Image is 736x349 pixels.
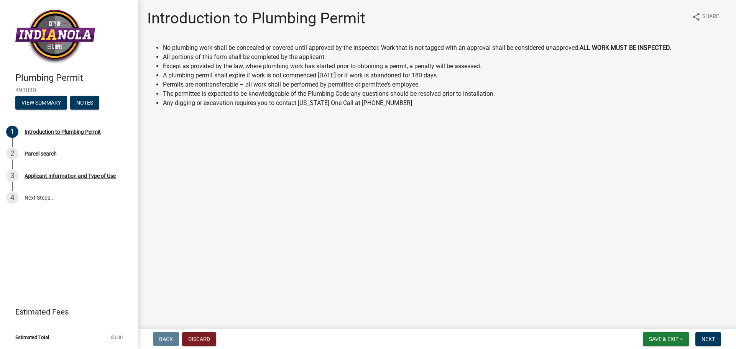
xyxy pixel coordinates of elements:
button: Back [153,332,179,346]
div: 4 [6,192,18,204]
button: View Summary [15,96,67,110]
strong: ALL WORK MUST BE INSPECTED. [580,44,671,51]
i: share [692,12,701,21]
button: Next [695,332,721,346]
li: No plumbing work shall be concealed or covered until approved by the inspector. Work that is not ... [163,43,671,52]
span: Back [159,336,173,342]
span: Next [701,336,715,342]
div: 2 [6,147,18,160]
span: 493030 [15,87,123,94]
div: Introduction to Plumbing Permit [25,129,101,134]
div: 3 [6,170,18,182]
a: Estimated Fees [6,304,126,320]
wm-modal-confirm: Notes [70,100,99,106]
span: Share [702,12,719,21]
span: Estimated Total [15,335,49,340]
button: shareShare [685,9,725,24]
li: Permits are nontransferable – all work shall be performed by permittee or permittee’s employee. [163,80,671,89]
img: City of Indianola, Iowa [15,8,95,64]
wm-modal-confirm: Summary [15,100,67,106]
div: Applicant Information and Type of Use [25,173,116,179]
div: Parcel search [25,151,57,156]
div: 1 [6,126,18,138]
button: Save & Exit [643,332,689,346]
h4: Plumbing Permit [15,72,132,84]
button: Notes [70,96,99,110]
h1: Introduction to Plumbing Permit [147,9,365,28]
span: Save & Exit [649,336,678,342]
button: Discard [182,332,216,346]
li: A plumbing permit shall expire if work is not commenced [DATE] or if work is abandoned for 180 days. [163,71,671,80]
li: Except as provided by the law, where plumbing work has started prior to obtaining a permit, a pen... [163,62,671,71]
li: All portions of this form shall be completed by the applicant. [163,52,671,62]
li: Any digging or excavation requires you to contact [US_STATE] One Call at [PHONE_NUMBER] [163,98,671,108]
li: The permittee is expected to be knowledgeable of the Plumbing Code-any questions should be resolv... [163,89,671,98]
span: $0.00 [111,335,123,340]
